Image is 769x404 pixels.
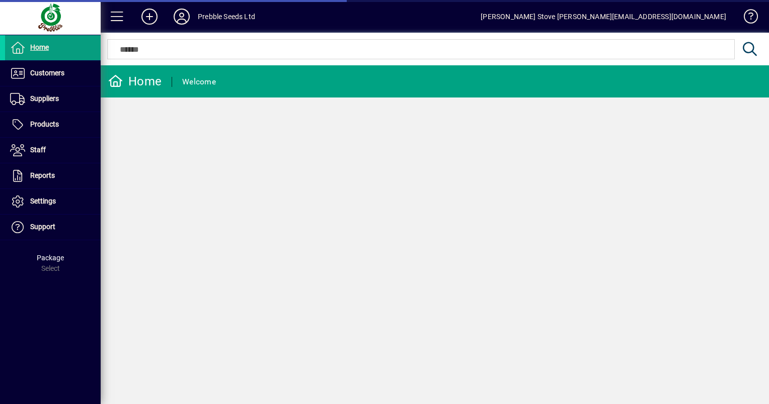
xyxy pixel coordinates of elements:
[182,74,216,90] div: Welcome
[5,189,101,214] a: Settings
[30,223,55,231] span: Support
[736,2,756,35] a: Knowledge Base
[30,94,59,103] span: Suppliers
[5,163,101,188] a: Reports
[30,171,55,179] span: Reports
[5,86,101,112] a: Suppliers
[30,120,59,128] span: Products
[5,215,101,240] a: Support
[166,8,198,26] button: Profile
[30,69,64,77] span: Customers
[108,73,162,89] div: Home
[5,138,101,163] a: Staff
[198,9,255,25] div: Prebble Seeds Ltd
[5,61,101,86] a: Customers
[133,8,166,26] button: Add
[37,254,64,262] span: Package
[30,197,56,205] span: Settings
[481,9,726,25] div: [PERSON_NAME] Stove [PERSON_NAME][EMAIL_ADDRESS][DOMAIN_NAME]
[5,112,101,137] a: Products
[30,43,49,51] span: Home
[30,146,46,154] span: Staff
